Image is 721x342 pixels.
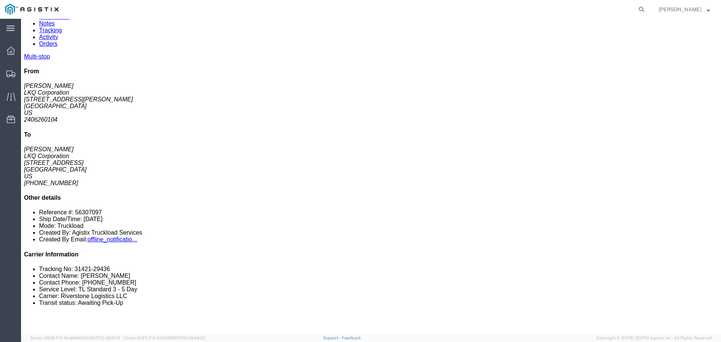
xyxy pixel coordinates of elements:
[323,336,342,340] a: Support
[30,336,120,340] span: Server: 2025.17.0-16a969492de
[342,336,361,340] a: Feedback
[658,5,710,14] button: [PERSON_NAME]
[124,336,205,340] span: Client: 2025.17.0-5dd568f
[5,4,59,15] img: logo
[174,336,205,340] span: [DATE] 08:44:20
[659,5,701,14] span: Alexander Baetens
[91,336,120,340] span: [DATE] 09:51:12
[21,19,721,334] iframe: FS Legacy Container
[596,335,712,341] span: Copyright © [DATE]-[DATE] Agistix Inc., All Rights Reserved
